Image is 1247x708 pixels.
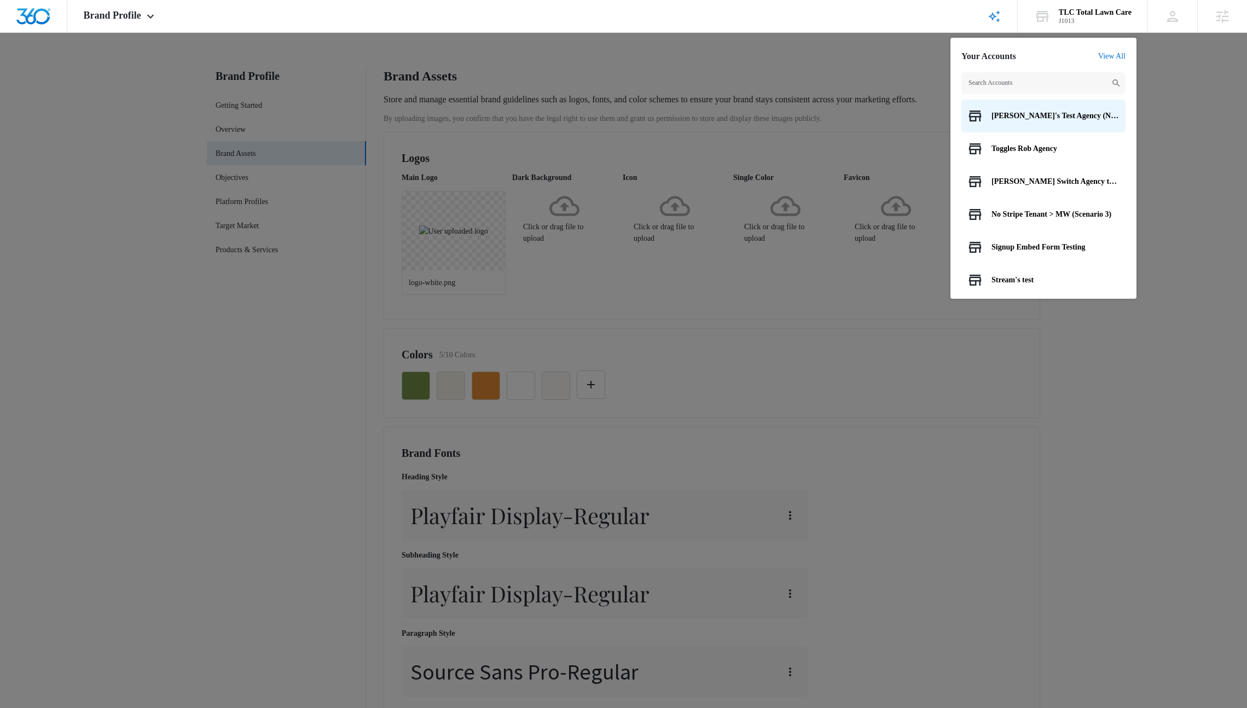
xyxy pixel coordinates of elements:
a: View All [1098,52,1126,61]
div: account id [1059,17,1132,25]
input: Search Accounts [961,72,1126,94]
span: [PERSON_NAME] Switch Agency to Madwire [991,177,1120,186]
button: No Stripe Tenant > MW (Scenario 3) [961,198,1126,231]
span: No Stripe Tenant > MW (Scenario 3) [991,210,1111,219]
div: account name [1059,8,1132,17]
button: Toggles Rob Agency [961,132,1126,165]
h2: Your Accounts [961,51,1016,61]
button: [PERSON_NAME]'s Test Agency (No Stripe Tenant Test) [961,100,1126,132]
span: Toggles Rob Agency [991,144,1057,153]
button: Stream's test [961,264,1126,297]
button: [PERSON_NAME] Switch Agency to Madwire [961,165,1126,198]
span: Signup Embed Form Testing [991,243,1086,252]
button: Signup Embed Form Testing [961,231,1126,264]
span: [PERSON_NAME]'s Test Agency (No Stripe Tenant Test) [991,112,1120,120]
span: Brand Profile [84,10,141,21]
span: Stream's test [991,276,1034,285]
